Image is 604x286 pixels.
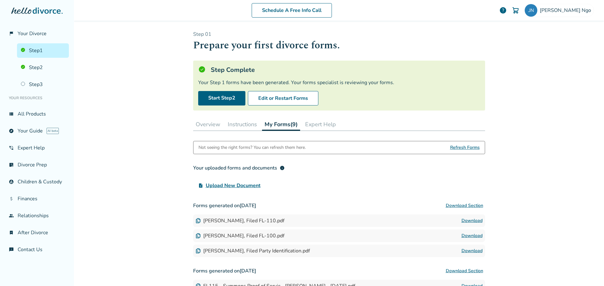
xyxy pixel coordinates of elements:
span: chat_info [9,247,14,252]
a: view_listAll Products [5,107,69,121]
img: jessica.ngo0406@gmail.com [525,4,537,17]
a: list_alt_checkDivorce Prep [5,158,69,172]
span: Upload New Document [206,182,260,189]
p: Step 0 1 [193,31,485,38]
a: chat_infoContact Us [5,242,69,257]
img: Document [196,233,201,238]
span: info [280,165,285,170]
span: AI beta [47,128,59,134]
span: explore [9,128,14,133]
span: Your Divorce [18,30,47,37]
img: Cart [512,7,519,14]
h1: Prepare your first divorce forms. [193,38,485,53]
a: attach_moneyFinances [5,192,69,206]
span: list_alt_check [9,162,14,167]
a: account_childChildren & Custody [5,175,69,189]
img: Document [196,248,201,253]
div: [PERSON_NAME], Filed FL-100.pdf [196,232,284,239]
div: Your uploaded forms and documents [193,164,285,172]
span: group [9,213,14,218]
a: Start Step2 [198,91,245,105]
span: flag_2 [9,31,14,36]
span: attach_money [9,196,14,201]
div: Your Step 1 forms have been generated. Your forms specialist is reviewing your forms. [198,79,480,86]
a: exploreYour GuideAI beta [5,124,69,138]
span: Refresh Forms [450,141,480,154]
a: flag_2Your Divorce [5,26,69,41]
li: Your Resources [5,92,69,104]
h5: Step Complete [211,66,255,74]
button: My Forms(9) [262,118,300,131]
button: Instructions [225,118,260,131]
a: Download [461,217,483,224]
button: Overview [193,118,223,131]
button: Download Section [444,265,485,277]
a: Step3 [17,77,69,92]
button: Edit or Restart Forms [248,91,318,105]
h3: Forms generated on [DATE] [193,199,485,212]
a: groupRelationships [5,208,69,223]
div: Not seeing the right forms? You can refresh them here. [199,141,306,154]
span: bookmark_check [9,230,14,235]
div: [PERSON_NAME], Filed FL-110.pdf [196,217,284,224]
a: help [499,7,507,14]
span: [PERSON_NAME] Ngo [540,7,594,14]
span: account_child [9,179,14,184]
a: Schedule A Free Info Call [252,3,332,18]
span: phone_in_talk [9,145,14,150]
button: Expert Help [303,118,338,131]
a: phone_in_talkExpert Help [5,141,69,155]
span: view_list [9,111,14,116]
div: [PERSON_NAME], Filed Party Identification.pdf [196,247,310,254]
a: Download [461,247,483,255]
a: Download [461,232,483,240]
button: Download Section [444,199,485,212]
a: bookmark_checkAfter Divorce [5,225,69,240]
h3: Forms generated on [DATE] [193,265,485,277]
a: Step2 [17,60,69,75]
img: Document [196,218,201,223]
span: upload_file [198,183,203,188]
a: Step1 [17,43,69,58]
